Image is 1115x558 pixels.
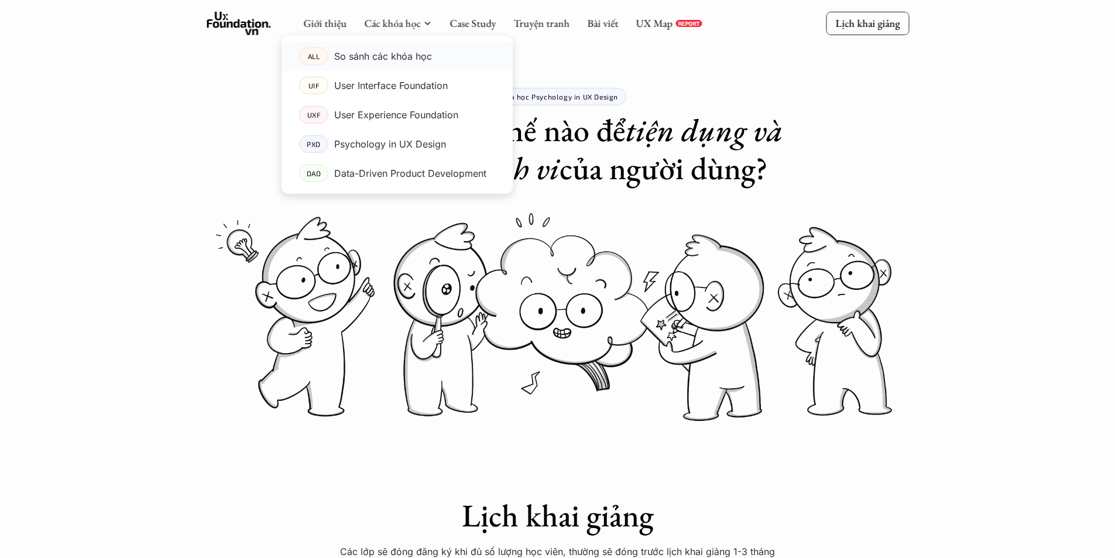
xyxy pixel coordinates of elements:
p: UXF [307,111,320,119]
a: DADData-Driven Product Development [282,159,513,188]
p: Khóa học Psychology in UX Design [497,93,618,101]
a: UXFUser Experience Foundation [282,100,513,129]
a: Truyện tranh [513,16,569,30]
h1: Nên thiết kế thế nào để của người dùng? [324,111,792,187]
p: User Experience Foundation [334,106,458,124]
a: UX Map [636,16,673,30]
a: Các khóa học [364,16,420,30]
p: UIF [308,81,319,90]
a: Case Study [450,16,496,30]
p: DAD [306,169,321,177]
h1: Lịch khai giảng [324,497,792,535]
p: Psychology in UX Design [334,135,446,153]
p: ALL [307,52,320,60]
a: Lịch khai giảng [826,12,909,35]
a: PXDPsychology in UX Design [282,129,513,159]
p: Data-Driven Product Development [334,165,486,182]
p: User Interface Foundation [334,77,448,94]
a: ALLSo sánh các khóa học [282,42,513,71]
p: Lịch khai giảng [835,16,900,30]
a: Giới thiệu [303,16,346,30]
a: UIFUser Interface Foundation [282,71,513,100]
p: PXD [307,140,321,148]
p: REPORT [678,20,699,27]
a: Bài viết [587,16,618,30]
p: So sánh các khóa học [334,47,432,65]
